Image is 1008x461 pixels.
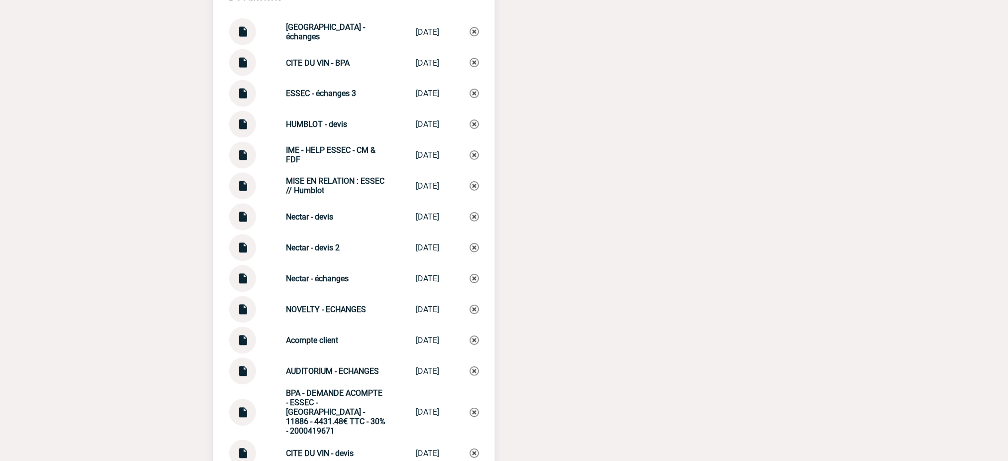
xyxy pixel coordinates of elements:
[470,120,479,129] img: Supprimer
[416,408,440,417] div: [DATE]
[286,58,350,68] strong: CITE DU VIN - BPA
[470,182,479,191] img: Supprimer
[286,89,357,99] strong: ESSEC - échanges 3
[286,389,386,436] strong: BPA - DEMANDE ACOMPTE - ESSEC - [GEOGRAPHIC_DATA] - 11886 - 4431.48€ TTC - 30% - 2000419671
[416,151,440,160] div: [DATE]
[416,213,440,222] div: [DATE]
[286,449,354,459] strong: CITE DU VIN - devis
[416,336,440,346] div: [DATE]
[470,27,479,36] img: Supprimer
[416,182,440,191] div: [DATE]
[286,367,379,376] strong: AUDITORIUM - ECHANGES
[286,336,339,346] strong: Acompte client
[470,336,479,345] img: Supprimer
[286,243,340,253] strong: Nectar - devis 2
[470,449,479,458] img: Supprimer
[286,305,367,315] strong: NOVELTY - ECHANGES
[416,120,440,129] div: [DATE]
[470,243,479,252] img: Supprimer
[286,177,385,196] strong: MISE EN RELATION : ESSEC // Humblot
[416,89,440,99] div: [DATE]
[286,22,366,41] strong: [GEOGRAPHIC_DATA] - échanges
[286,120,348,129] strong: HUMBLOT - devis
[470,89,479,98] img: Supprimer
[470,408,479,417] img: Supprimer
[416,367,440,376] div: [DATE]
[286,213,334,222] strong: Nectar - devis
[470,213,479,222] img: Supprimer
[470,58,479,67] img: Supprimer
[416,274,440,284] div: [DATE]
[470,151,479,160] img: Supprimer
[286,274,349,284] strong: Nectar - échanges
[470,367,479,376] img: Supprimer
[416,305,440,315] div: [DATE]
[470,274,479,283] img: Supprimer
[416,449,440,459] div: [DATE]
[470,305,479,314] img: Supprimer
[416,27,440,37] div: [DATE]
[286,146,376,165] strong: IME - HELP ESSEC - CM & FDF
[416,58,440,68] div: [DATE]
[416,243,440,253] div: [DATE]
